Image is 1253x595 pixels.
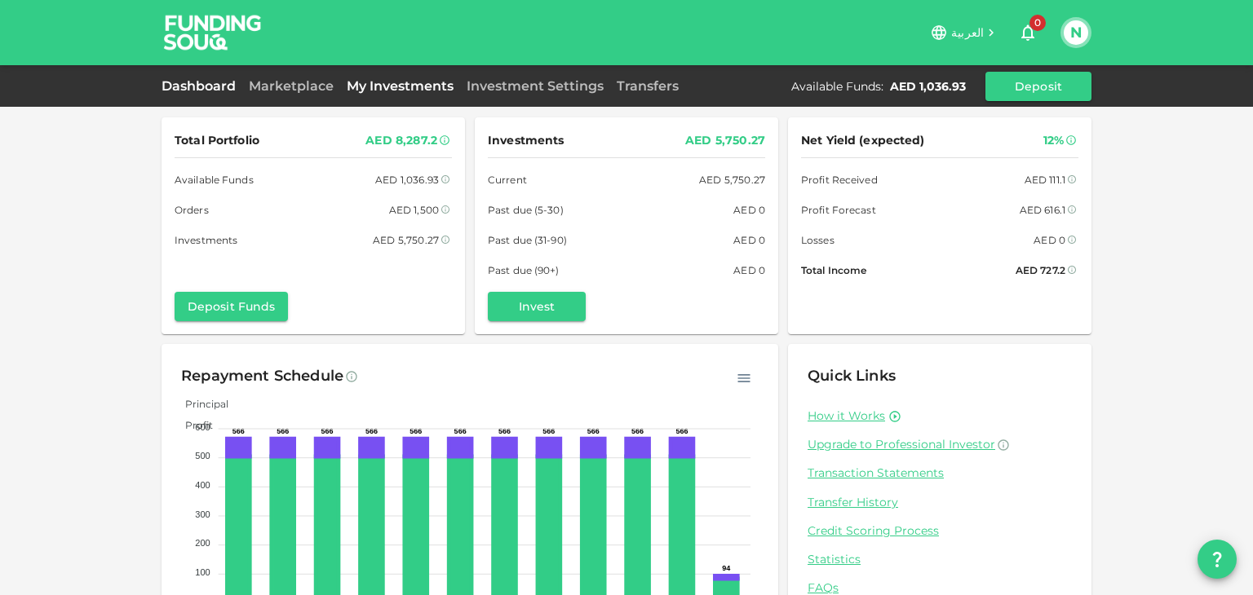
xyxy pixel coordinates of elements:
[801,171,878,188] span: Profit Received
[1198,540,1237,579] button: question
[610,78,685,94] a: Transfers
[791,78,883,95] div: Available Funds :
[1016,262,1065,279] div: AED 727.2
[488,171,527,188] span: Current
[801,130,925,151] span: Net Yield (expected)
[1020,201,1065,218] div: AED 616.1
[488,130,564,151] span: Investments
[175,292,288,321] button: Deposit Funds
[1034,231,1065,249] div: AED 0
[1064,20,1088,45] button: N
[195,567,210,577] tspan: 100
[1025,171,1065,188] div: AED 111.1
[488,231,567,249] span: Past due (31-90)
[1012,16,1044,49] button: 0
[733,201,765,218] div: AED 0
[808,495,1072,510] a: Transfer History
[195,422,210,432] tspan: 600
[340,78,460,94] a: My Investments
[733,262,765,279] div: AED 0
[1043,130,1064,151] div: 12%
[173,419,213,431] span: Profit
[373,231,439,249] div: AED 5,750.27
[173,398,228,410] span: Principal
[365,130,437,151] div: AED 8,287.2
[195,538,210,548] tspan: 200
[488,292,586,321] button: Invest
[801,201,876,218] span: Profit Forecast
[181,364,343,390] div: Repayment Schedule
[801,231,835,249] span: Losses
[808,437,1072,452] a: Upgrade to Professional Investor
[242,78,340,94] a: Marketplace
[175,231,237,249] span: Investments
[175,171,254,188] span: Available Funds
[808,523,1072,539] a: Credit Scoring Process
[1029,15,1046,31] span: 0
[985,72,1091,101] button: Deposit
[460,78,610,94] a: Investment Settings
[699,171,765,188] div: AED 5,750.27
[808,465,1072,481] a: Transaction Statements
[951,25,984,40] span: العربية
[808,552,1072,567] a: Statistics
[488,262,560,279] span: Past due (90+)
[890,78,966,95] div: AED 1,036.93
[175,130,259,151] span: Total Portfolio
[801,262,866,279] span: Total Income
[375,171,439,188] div: AED 1,036.93
[488,201,564,218] span: Past due (5-30)
[195,480,210,490] tspan: 400
[733,231,765,249] div: AED 0
[808,437,995,452] span: Upgrade to Professional Investor
[175,201,209,218] span: Orders
[808,408,885,424] a: How it Works
[808,367,896,385] span: Quick Links
[389,201,439,218] div: AED 1,500
[685,130,765,151] div: AED 5,750.27
[195,509,210,519] tspan: 300
[162,78,242,94] a: Dashboard
[195,451,210,461] tspan: 500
